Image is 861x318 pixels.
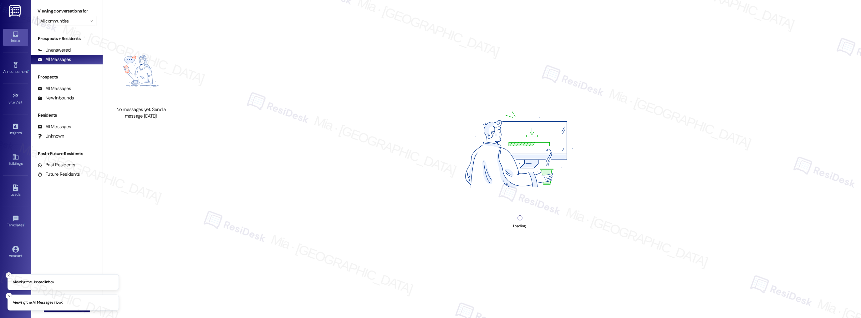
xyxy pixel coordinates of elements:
a: Site Visit • [3,90,28,107]
label: Viewing conversations for [38,6,96,16]
span: • [24,222,25,226]
a: Inbox [3,29,28,46]
span: • [22,130,23,134]
a: Buildings [3,152,28,169]
div: No messages yet. Send a message [DATE]! [110,106,171,120]
a: Account [3,244,28,261]
a: Support [3,275,28,291]
button: Close toast [6,272,12,278]
a: Leads [3,183,28,199]
span: • [28,68,29,73]
div: Residents [31,112,103,119]
div: Future Residents [38,171,80,178]
p: Viewing the Unread inbox [13,279,54,285]
div: Unknown [38,133,64,139]
div: Prospects [31,74,103,80]
input: All communities [40,16,86,26]
div: Unanswered [38,47,71,53]
div: All Messages [38,124,71,130]
div: Past Residents [38,162,75,168]
div: Past + Future Residents [31,150,103,157]
div: New Inbounds [38,95,74,101]
div: All Messages [38,85,71,92]
p: Viewing the All Messages inbox [13,300,63,305]
i:  [89,18,93,23]
button: Close toast [6,293,12,299]
a: Templates • [3,213,28,230]
div: Prospects + Residents [31,35,103,42]
img: ResiDesk Logo [9,5,22,17]
div: All Messages [38,56,71,63]
a: Insights • [3,121,28,138]
img: empty-state [110,39,171,103]
div: Loading... [513,223,527,230]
